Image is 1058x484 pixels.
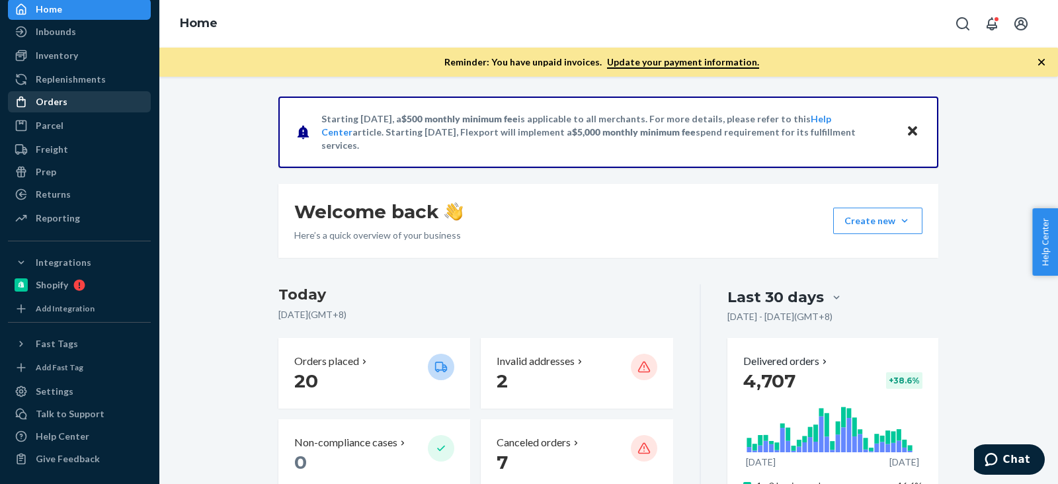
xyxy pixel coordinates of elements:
[8,381,151,402] a: Settings
[36,73,106,86] div: Replenishments
[401,113,518,124] span: $500 monthly minimum fee
[36,452,100,465] div: Give Feedback
[8,448,151,469] button: Give Feedback
[8,426,151,447] a: Help Center
[497,451,508,473] span: 7
[36,212,80,225] div: Reporting
[444,56,759,69] p: Reminder: You have unpaid invoices.
[497,435,571,450] p: Canceled orders
[1008,11,1034,37] button: Open account menu
[497,370,508,392] span: 2
[278,338,470,409] button: Orders placed 20
[8,274,151,296] a: Shopify
[8,360,151,376] a: Add Fast Tag
[444,202,463,221] img: hand-wave emoji
[169,5,228,43] ol: breadcrumbs
[979,11,1005,37] button: Open notifications
[36,303,95,314] div: Add Integration
[36,49,78,62] div: Inventory
[36,95,67,108] div: Orders
[36,278,68,292] div: Shopify
[36,188,71,201] div: Returns
[8,333,151,354] button: Fast Tags
[36,256,91,269] div: Integrations
[8,208,151,229] a: Reporting
[727,310,833,323] p: [DATE] - [DATE] ( GMT+8 )
[36,25,76,38] div: Inbounds
[8,45,151,66] a: Inventory
[36,430,89,443] div: Help Center
[833,208,922,234] button: Create new
[36,119,63,132] div: Parcel
[1032,208,1058,276] button: Help Center
[8,115,151,136] a: Parcel
[572,126,696,138] span: $5,000 monthly minimum fee
[8,301,151,317] a: Add Integration
[746,456,776,469] p: [DATE]
[743,354,830,369] button: Delivered orders
[743,370,795,392] span: 4,707
[36,385,73,398] div: Settings
[294,200,463,223] h1: Welcome back
[36,143,68,156] div: Freight
[294,435,397,450] p: Non-compliance cases
[727,287,824,307] div: Last 30 days
[8,91,151,112] a: Orders
[321,112,893,152] p: Starting [DATE], a is applicable to all merchants. For more details, please refer to this article...
[294,354,359,369] p: Orders placed
[294,370,318,392] span: 20
[294,451,307,473] span: 0
[8,161,151,182] a: Prep
[278,284,673,305] h3: Today
[294,229,463,242] p: Here’s a quick overview of your business
[8,403,151,424] button: Talk to Support
[180,16,218,30] a: Home
[886,372,922,389] div: + 38.6 %
[8,21,151,42] a: Inbounds
[36,407,104,421] div: Talk to Support
[8,69,151,90] a: Replenishments
[950,11,976,37] button: Open Search Box
[36,165,56,179] div: Prep
[497,354,575,369] p: Invalid addresses
[36,362,83,373] div: Add Fast Tag
[278,308,673,321] p: [DATE] ( GMT+8 )
[8,139,151,160] a: Freight
[481,338,672,409] button: Invalid addresses 2
[36,3,62,16] div: Home
[36,337,78,350] div: Fast Tags
[904,122,921,141] button: Close
[974,444,1045,477] iframe: Opens a widget where you can chat to one of our agents
[8,184,151,205] a: Returns
[889,456,919,469] p: [DATE]
[8,252,151,273] button: Integrations
[607,56,759,69] a: Update your payment information.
